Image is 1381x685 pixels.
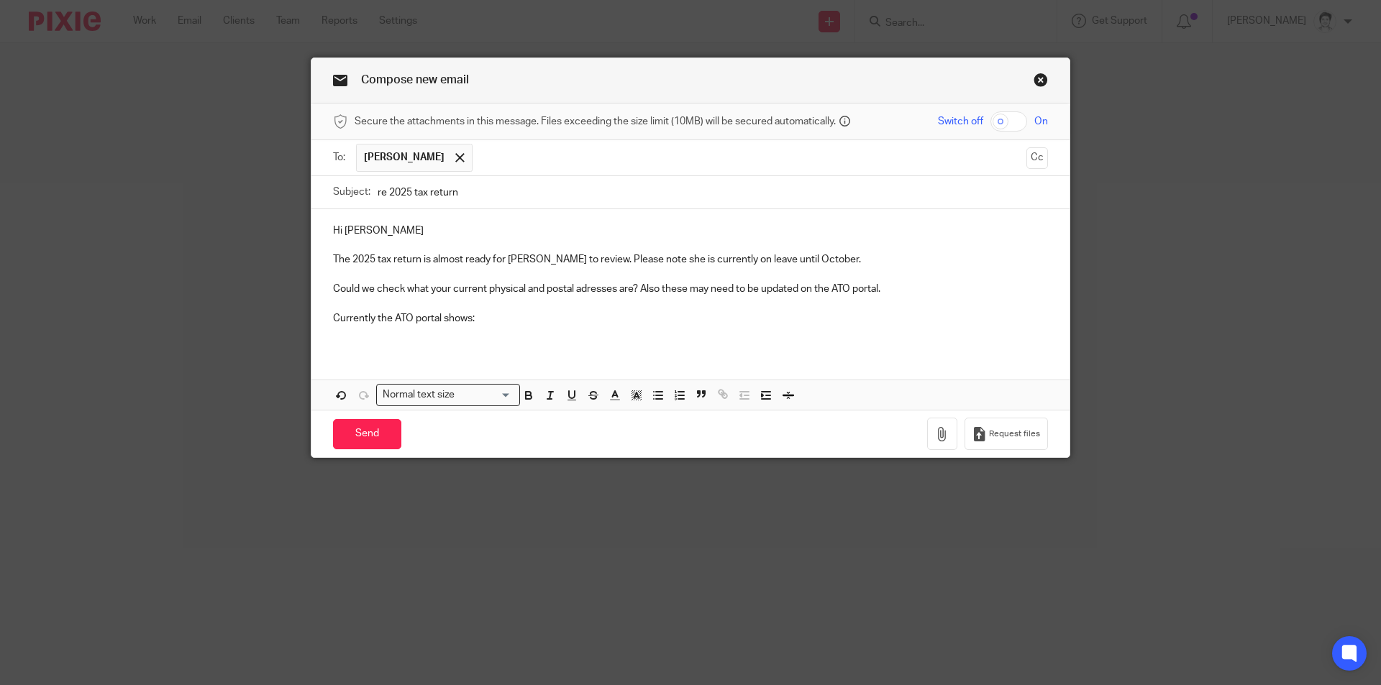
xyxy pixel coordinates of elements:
input: Search for option [460,387,511,403]
span: Switch off [938,114,983,129]
input: Send [333,419,401,450]
button: Cc [1026,147,1048,169]
label: To: [333,150,349,165]
span: Normal text size [380,387,458,403]
p: Hi [PERSON_NAME] [333,224,1048,238]
button: Request files [965,418,1048,450]
label: Subject: [333,185,370,199]
span: Compose new email [361,74,469,86]
p: Currently the ATO portal shows: [333,311,1048,326]
div: Search for option [376,384,520,406]
span: Request files [989,428,1040,440]
p: Could we check what your current physical and postal adresses are? Also these may need to be upda... [333,282,1048,296]
p: The 2025 tax return is almost ready for [PERSON_NAME] to review. Please note she is currently on ... [333,252,1048,267]
span: Secure the attachments in this message. Files exceeding the size limit (10MB) will be secured aut... [355,114,836,129]
span: On [1034,114,1048,129]
a: Close this dialog window [1034,73,1048,92]
span: [PERSON_NAME] [364,150,445,165]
